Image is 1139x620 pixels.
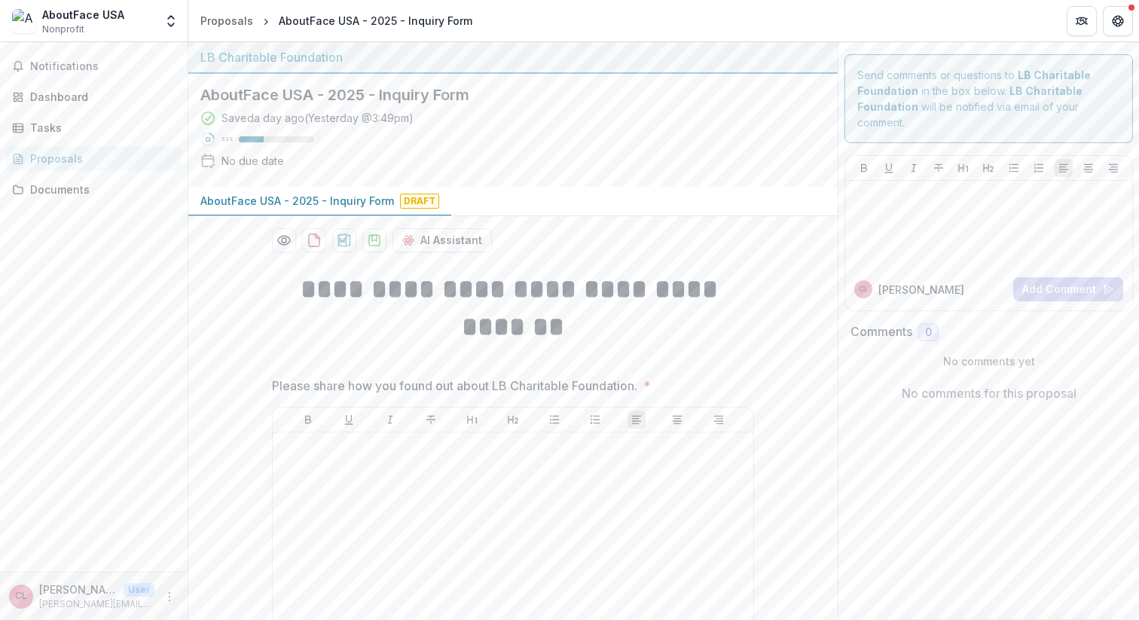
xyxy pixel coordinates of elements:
button: More [160,588,179,606]
button: Bold [299,411,317,429]
h2: Comments [850,325,912,339]
span: Nonprofit [42,23,84,36]
button: Underline [340,411,358,429]
button: Partners [1067,6,1097,36]
button: Align Center [1079,159,1098,177]
button: Align Left [628,411,646,429]
div: AboutFace USA [42,7,124,23]
p: [PERSON_NAME] [39,582,118,597]
button: Notifications [6,54,182,78]
button: Ordered List [1030,159,1048,177]
nav: breadcrumb [194,10,478,32]
button: Bullet List [545,411,563,429]
div: Proposals [200,13,253,29]
button: download-proposal [302,228,326,252]
p: 33 % [221,134,233,145]
button: download-proposal [332,228,356,252]
button: Preview abf6f44e-acd6-4b5e-988c-4e743265481d-0.pdf [272,228,296,252]
p: No comments for this proposal [902,384,1076,402]
a: Documents [6,177,182,202]
div: Send comments or questions to in the box below. will be notified via email of your comment. [844,54,1133,143]
button: Strike [422,411,440,429]
button: Strike [930,159,948,177]
div: Proposals [30,151,169,166]
p: [PERSON_NAME][EMAIL_ADDRESS][DOMAIN_NAME] [39,597,154,611]
button: Align Center [668,411,686,429]
span: Notifications [30,60,176,73]
p: AboutFace USA - 2025 - Inquiry Form [200,193,394,209]
div: Carol LaBranche [859,286,869,293]
div: Saved a day ago ( Yesterday @ 3:49pm ) [221,110,414,126]
button: Italicize [381,411,399,429]
p: User [124,583,154,597]
span: 0 [925,326,932,339]
button: Heading 2 [504,411,522,429]
div: Tasks [30,120,169,136]
a: Proposals [194,10,259,32]
button: Bold [855,159,873,177]
button: Get Help [1103,6,1133,36]
button: Ordered List [586,411,604,429]
button: Underline [880,159,898,177]
a: Proposals [6,146,182,171]
button: Open entity switcher [160,6,182,36]
button: Heading 2 [979,159,997,177]
button: Align Left [1055,159,1073,177]
div: Carol LaBranche [15,591,27,601]
button: download-proposal [362,228,386,252]
p: No comments yet [850,353,1127,369]
img: AboutFace USA [12,9,36,33]
div: Dashboard [30,89,169,105]
a: Dashboard [6,84,182,109]
button: Bullet List [1005,159,1023,177]
p: [PERSON_NAME] [878,282,964,298]
button: Heading 1 [954,159,973,177]
h2: AboutFace USA - 2025 - Inquiry Form [200,86,802,104]
button: AI Assistant [392,228,492,252]
button: Add Comment [1013,277,1123,301]
button: Heading 1 [463,411,481,429]
button: Align Right [710,411,728,429]
button: Align Right [1104,159,1122,177]
div: AboutFace USA - 2025 - Inquiry Form [279,13,472,29]
button: Italicize [905,159,923,177]
p: Please share how you found out about LB Charitable Foundation. [272,377,637,395]
div: Documents [30,182,169,197]
a: Tasks [6,115,182,140]
div: LB Charitable Foundation [200,48,826,66]
div: No due date [221,153,284,169]
span: Draft [400,194,439,209]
